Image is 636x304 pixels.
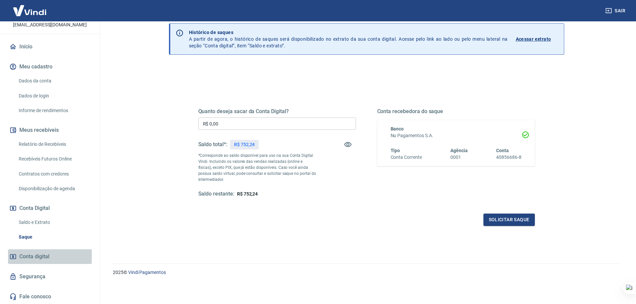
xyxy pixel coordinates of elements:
button: Conta Digital [8,201,92,216]
span: Conta digital [19,252,49,261]
a: Dados da conta [16,74,92,88]
a: Fale conosco [8,289,92,304]
button: Meus recebíveis [8,123,92,137]
a: Informe de rendimentos [16,104,92,117]
button: Meu cadastro [8,59,92,74]
a: Saldo e Extrato [16,216,92,229]
h5: Saldo total*: [198,141,227,148]
h6: Nu Pagamentos S.A. [391,132,521,139]
h6: 40856686-8 [496,154,521,161]
h5: Saldo restante: [198,191,234,198]
button: Sair [604,5,628,17]
a: Contratos com credores [16,167,92,181]
a: Relatório de Recebíveis [16,137,92,151]
span: Tipo [391,148,400,153]
a: Dados de login [16,89,92,103]
a: Disponibilização de agenda [16,182,92,196]
span: Conta [496,148,509,153]
img: Vindi [8,0,51,21]
p: A partir de agora, o histórico de saques será disponibilizado no extrato da sua conta digital. Ac... [189,29,508,49]
p: 2025 © [113,269,620,276]
a: Início [8,39,92,54]
a: Saque [16,230,92,244]
p: *Corresponde ao saldo disponível para uso na sua Conta Digital Vindi. Incluindo os valores das ve... [198,153,316,183]
h6: 0001 [450,154,468,161]
a: Recebíveis Futuros Online [16,152,92,166]
a: Conta digital [8,249,92,264]
a: Segurança [8,269,92,284]
p: Histórico de saques [189,29,508,36]
a: Acessar extrato [516,29,559,49]
span: Agência [450,148,468,153]
p: R$ 752,24 [234,141,255,148]
h6: Conta Corrente [391,154,422,161]
a: Vindi Pagamentos [128,270,166,275]
button: Solicitar saque [483,214,535,226]
p: [EMAIL_ADDRESS][DOMAIN_NAME] [13,21,87,28]
p: Acessar extrato [516,36,551,42]
h5: Quanto deseja sacar da Conta Digital? [198,108,356,115]
span: R$ 752,24 [237,191,258,197]
h5: Conta recebedora do saque [377,108,535,115]
span: Banco [391,126,404,131]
